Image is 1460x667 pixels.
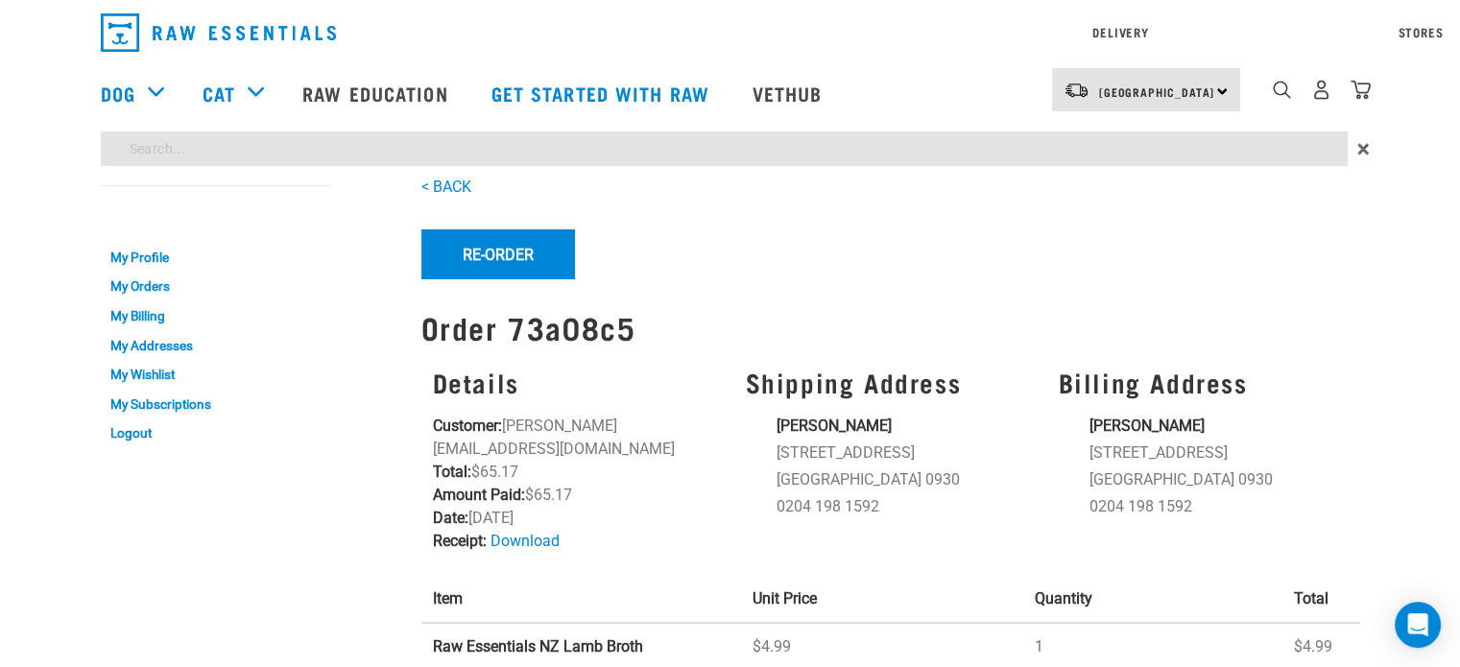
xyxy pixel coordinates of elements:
[776,468,1035,491] li: [GEOGRAPHIC_DATA] 0930
[85,6,1376,60] nav: dropdown navigation
[433,368,723,397] h3: Details
[1089,468,1348,491] li: [GEOGRAPHIC_DATA] 0930
[433,637,643,655] strong: Raw Essentials NZ Lamb Broth
[1395,602,1441,648] div: Open Intercom Messenger
[421,576,742,623] th: Item
[433,532,487,550] strong: Receipt:
[1351,80,1371,100] img: home-icon@2x.png
[421,229,575,279] button: Re-Order
[421,356,734,564] div: [PERSON_NAME][EMAIL_ADDRESS][DOMAIN_NAME] $65.17 $65.17 [DATE]
[101,243,331,273] a: My Profile
[741,576,1022,623] th: Unit Price
[101,131,1348,166] input: Search...
[101,204,194,213] a: My Account
[1311,80,1331,100] img: user.png
[101,360,331,390] a: My Wishlist
[1273,81,1291,99] img: home-icon-1@2x.png
[1357,131,1370,166] span: ×
[1064,82,1089,99] img: van-moving.png
[1089,441,1348,465] li: [STREET_ADDRESS]
[433,463,471,481] strong: Total:
[491,532,560,550] a: Download
[1058,368,1348,397] h3: Billing Address
[101,331,331,361] a: My Addresses
[1399,29,1444,36] a: Stores
[745,368,1035,397] h3: Shipping Address
[101,273,331,302] a: My Orders
[283,55,471,131] a: Raw Education
[776,495,1035,518] li: 0204 198 1592
[101,79,135,107] a: Dog
[1092,29,1148,36] a: Delivery
[433,417,502,435] strong: Customer:
[101,390,331,419] a: My Subscriptions
[101,301,331,331] a: My Billing
[421,178,471,196] a: < BACK
[733,55,847,131] a: Vethub
[1099,88,1215,95] span: [GEOGRAPHIC_DATA]
[101,13,336,52] img: Raw Essentials Logo
[1089,417,1204,435] strong: [PERSON_NAME]
[1282,576,1359,623] th: Total
[776,441,1035,465] li: [STREET_ADDRESS]
[433,486,525,504] strong: Amount Paid:
[421,310,1360,345] h1: Order 73a08c5
[776,417,891,435] strong: [PERSON_NAME]
[101,418,331,448] a: Logout
[1089,495,1348,518] li: 0204 198 1592
[203,79,235,107] a: Cat
[472,55,733,131] a: Get started with Raw
[1022,576,1282,623] th: Quantity
[433,509,468,527] strong: Date:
